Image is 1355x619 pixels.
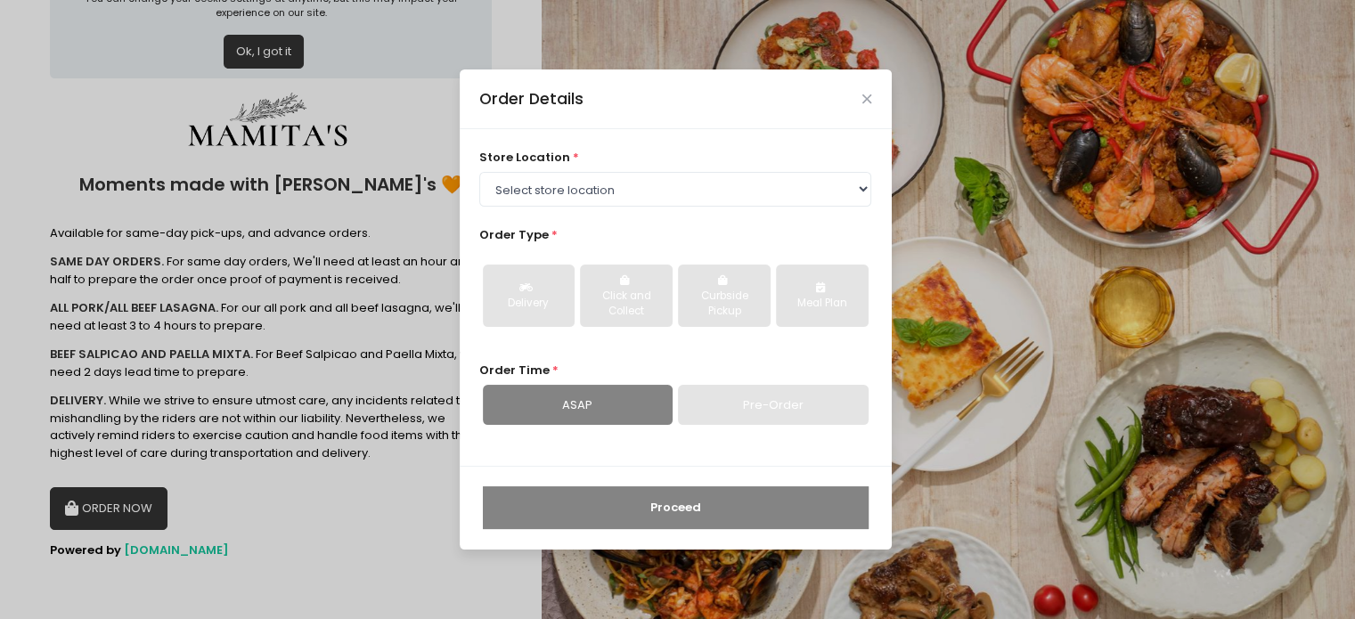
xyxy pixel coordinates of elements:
[483,265,575,327] button: Delivery
[592,289,659,320] div: Click and Collect
[580,265,672,327] button: Click and Collect
[479,87,584,110] div: Order Details
[862,94,871,103] button: Close
[690,289,757,320] div: Curbside Pickup
[776,265,868,327] button: Meal Plan
[495,296,562,312] div: Delivery
[479,362,550,379] span: Order Time
[788,296,855,312] div: Meal Plan
[479,149,570,166] span: store location
[678,265,770,327] button: Curbside Pickup
[483,486,869,529] button: Proceed
[479,226,549,243] span: Order Type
